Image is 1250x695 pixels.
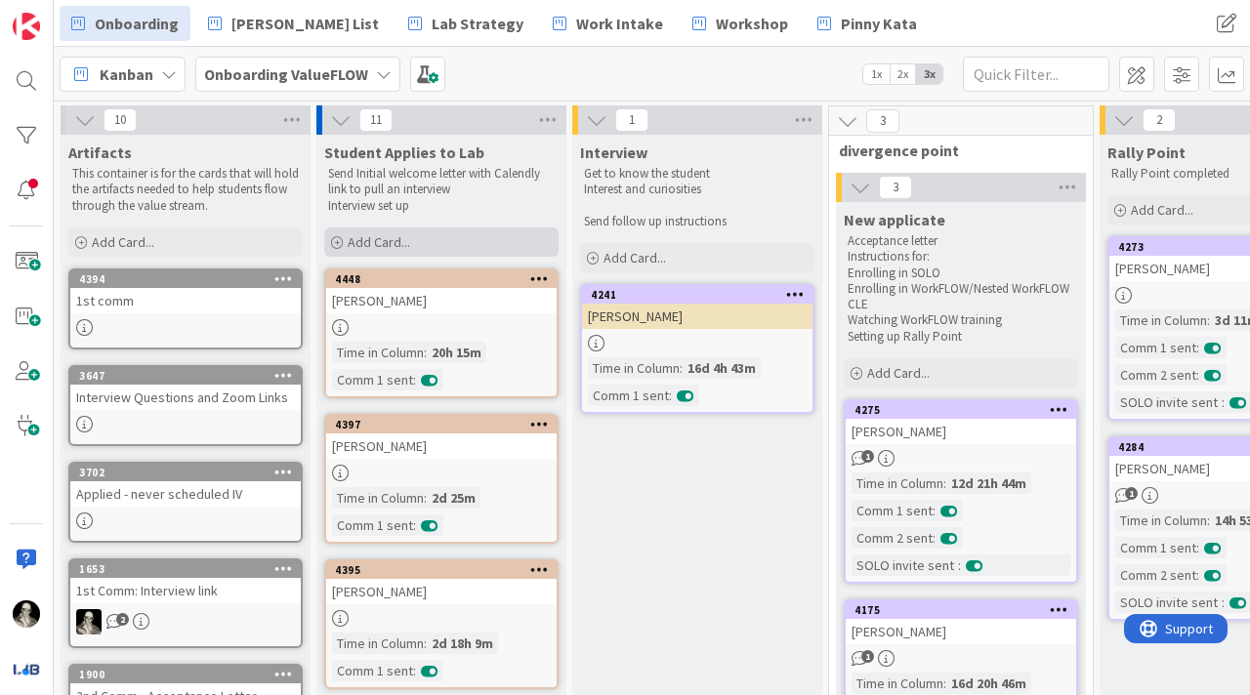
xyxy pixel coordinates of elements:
[576,12,663,35] span: Work Intake
[946,673,1031,694] div: 16d 20h 46m
[1196,564,1199,586] span: :
[848,312,1074,328] p: Watching WorkFLOW training
[332,487,424,509] div: Time in Column
[946,472,1031,494] div: 12d 21h 44m
[335,272,557,286] div: 4448
[841,12,917,35] span: Pinny Kata
[1222,391,1225,413] span: :
[916,64,942,84] span: 3x
[70,367,301,410] div: 3647Interview Questions and Zoom Links
[424,633,427,654] span: :
[580,143,647,162] span: Interview
[196,6,391,41] a: [PERSON_NAME] List
[335,418,557,431] div: 4397
[70,288,301,313] div: 1st comm
[70,578,301,603] div: 1st Comm: Interview link
[359,108,393,132] span: 11
[68,143,132,162] span: Artifacts
[324,143,484,162] span: Student Applies to Lab
[76,609,102,634] img: WS
[890,64,916,84] span: 2x
[844,399,1078,584] a: 4275[PERSON_NAME]Time in Column:12d 21h 44mComm 1 sent:Comm 2 sent:SOLO invite sent:
[846,619,1076,644] div: [PERSON_NAME]
[591,288,812,302] div: 4241
[943,673,946,694] span: :
[427,487,480,509] div: 2d 25m
[854,403,1076,417] div: 4275
[1115,510,1207,531] div: Time in Column
[326,270,557,288] div: 4448
[861,650,874,663] span: 1
[933,527,936,549] span: :
[584,166,811,182] p: Get to know the student
[848,329,1074,345] p: Setting up Rally Point
[326,561,557,579] div: 4395
[79,668,301,681] div: 1900
[852,554,958,576] div: SOLO invite sent
[1196,364,1199,386] span: :
[70,560,301,603] div: 16531st Comm: Interview link
[116,613,129,626] span: 2
[427,342,486,363] div: 20h 15m
[332,633,424,654] div: Time in Column
[70,367,301,385] div: 3647
[582,286,812,304] div: 4241
[879,176,912,199] span: 3
[846,601,1076,644] div: 4175[PERSON_NAME]
[848,266,1074,281] p: Enrolling in SOLO
[852,500,933,521] div: Comm 1 sent
[332,660,413,681] div: Comm 1 sent
[326,561,557,604] div: 4395[PERSON_NAME]
[1107,143,1186,162] span: Rally Point
[582,286,812,329] div: 4241[PERSON_NAME]
[854,603,1076,617] div: 4175
[432,12,523,35] span: Lab Strategy
[839,141,1068,160] span: divergence point
[326,416,557,459] div: 4397[PERSON_NAME]
[60,6,190,41] a: Onboarding
[866,109,899,133] span: 3
[1143,108,1176,132] span: 2
[541,6,675,41] a: Work Intake
[846,419,1076,444] div: [PERSON_NAME]
[427,633,498,654] div: 2d 18h 9m
[1222,592,1225,613] span: :
[580,284,814,414] a: 4241[PERSON_NAME]Time in Column:16d 4h 43mComm 1 sent:
[716,12,788,35] span: Workshop
[92,233,154,251] span: Add Card...
[68,268,303,349] a: 43941st comm
[70,270,301,313] div: 43941st comm
[584,182,811,197] p: Interest and curiosities
[1125,487,1138,500] span: 1
[204,64,368,84] b: Onboarding ValueFLOW
[683,357,761,379] div: 16d 4h 43m
[424,342,427,363] span: :
[963,57,1109,92] input: Quick Filter...
[680,357,683,379] span: :
[933,500,936,521] span: :
[848,233,1074,249] p: Acceptance letter
[1115,537,1196,558] div: Comm 1 sent
[79,562,301,576] div: 1653
[328,198,555,214] p: Interview set up
[852,527,933,549] div: Comm 2 sent
[72,166,299,214] p: This container is for the cards that will hold the artifacts needed to help students flow through...
[13,600,40,628] img: WS
[861,450,874,463] span: 1
[348,233,410,251] span: Add Card...
[70,666,301,683] div: 1900
[79,272,301,286] div: 4394
[332,369,413,390] div: Comm 1 sent
[1131,201,1193,219] span: Add Card...
[867,364,930,382] span: Add Card...
[335,563,557,577] div: 4395
[852,472,943,494] div: Time in Column
[1115,592,1222,613] div: SOLO invite sent
[846,601,1076,619] div: 4175
[326,579,557,604] div: [PERSON_NAME]
[588,357,680,379] div: Time in Column
[1196,337,1199,358] span: :
[1115,309,1207,331] div: Time in Column
[70,464,301,507] div: 3702Applied - never scheduled IV
[332,342,424,363] div: Time in Column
